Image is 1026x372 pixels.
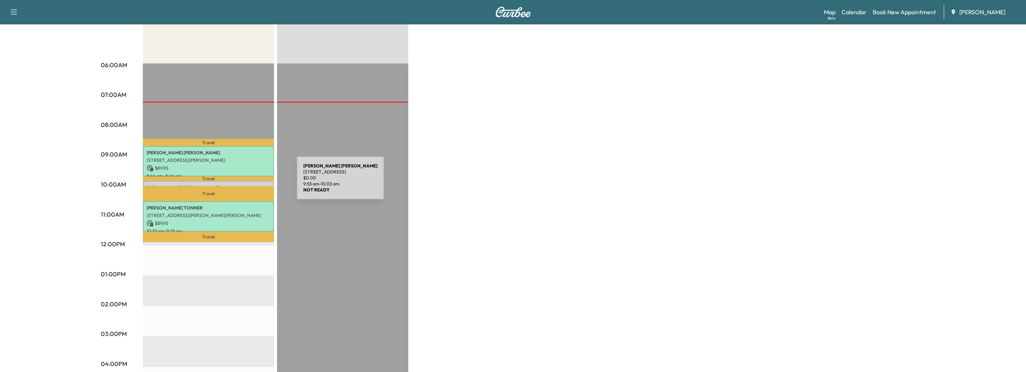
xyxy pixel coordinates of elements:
p: 03:00PM [101,329,127,338]
p: 10:33 am - 11:33 am [147,228,270,234]
span: [PERSON_NAME] [959,8,1005,17]
p: 12:00PM [101,239,125,249]
a: Book New Appointment [873,8,936,17]
div: Beta [828,15,836,21]
p: Travel [143,186,274,201]
p: 07:00AM [101,90,126,99]
p: $ 89.95 [147,165,270,172]
a: Calendar [842,8,867,17]
p: [STREET_ADDRESS][PERSON_NAME][PERSON_NAME] [147,212,270,218]
p: Travel [143,232,274,242]
p: [PERSON_NAME] [PERSON_NAME] [147,150,270,156]
p: 02:00PM [101,300,127,309]
p: Travel [143,176,274,181]
img: Curbee Logo [495,7,531,17]
p: [PERSON_NAME] TONNER [147,205,270,211]
p: 11:00AM [101,210,124,219]
p: 04:00PM [101,359,127,368]
p: 08:00AM [101,120,127,129]
p: [PERSON_NAME] [PERSON_NAME] [147,185,270,191]
p: 10:00AM [101,180,126,189]
p: 09:00AM [101,150,127,159]
a: MapBeta [824,8,836,17]
p: $ 89.95 [147,220,270,227]
p: 8:44 am - 9:44 am [147,173,270,179]
p: 01:00PM [101,270,126,279]
p: [STREET_ADDRESS][PERSON_NAME] [147,157,270,163]
p: Travel [143,139,274,146]
p: 06:00AM [101,60,127,69]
